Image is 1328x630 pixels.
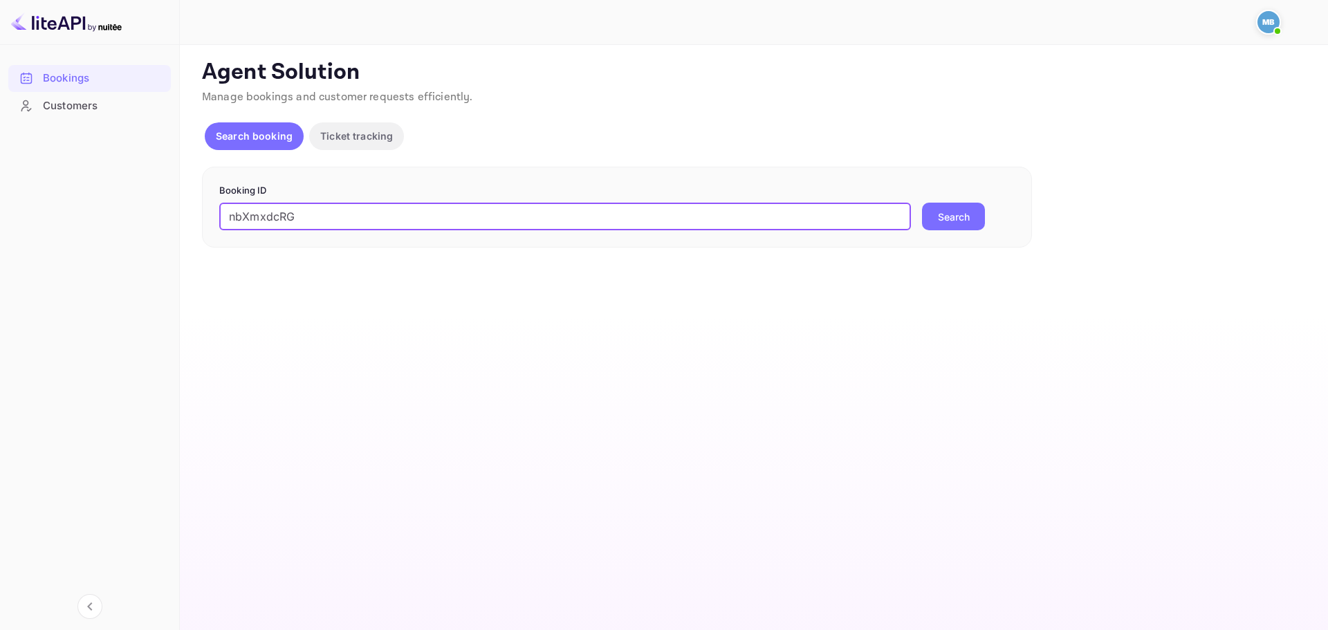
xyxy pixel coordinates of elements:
p: Ticket tracking [320,129,393,143]
div: Bookings [43,71,164,86]
div: Customers [43,98,164,114]
img: Mohcine Belkhir [1257,11,1280,33]
span: Manage bookings and customer requests efficiently. [202,90,473,104]
a: Customers [8,93,171,118]
p: Search booking [216,129,293,143]
a: Bookings [8,65,171,91]
p: Agent Solution [202,59,1303,86]
img: LiteAPI logo [11,11,122,33]
input: Enter Booking ID (e.g., 63782194) [219,203,911,230]
p: Booking ID [219,184,1015,198]
div: Customers [8,93,171,120]
button: Search [922,203,985,230]
div: Bookings [8,65,171,92]
button: Collapse navigation [77,594,102,619]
